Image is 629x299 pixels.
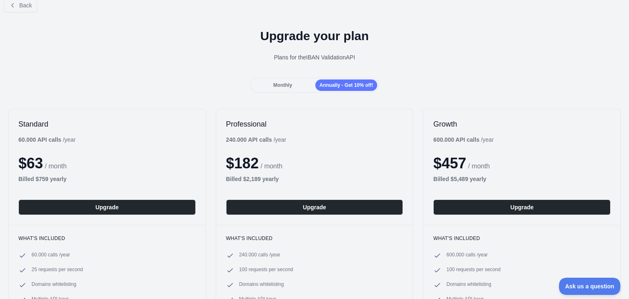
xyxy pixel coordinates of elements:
[559,278,621,295] iframe: Toggle Customer Support
[260,163,282,170] span: / month
[468,163,490,170] span: / month
[226,136,286,144] div: / year
[433,136,479,143] b: 600.000 API calls
[226,155,259,172] span: $ 182
[226,136,272,143] b: 240.000 API calls
[433,136,493,144] div: / year
[433,155,466,172] span: $ 457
